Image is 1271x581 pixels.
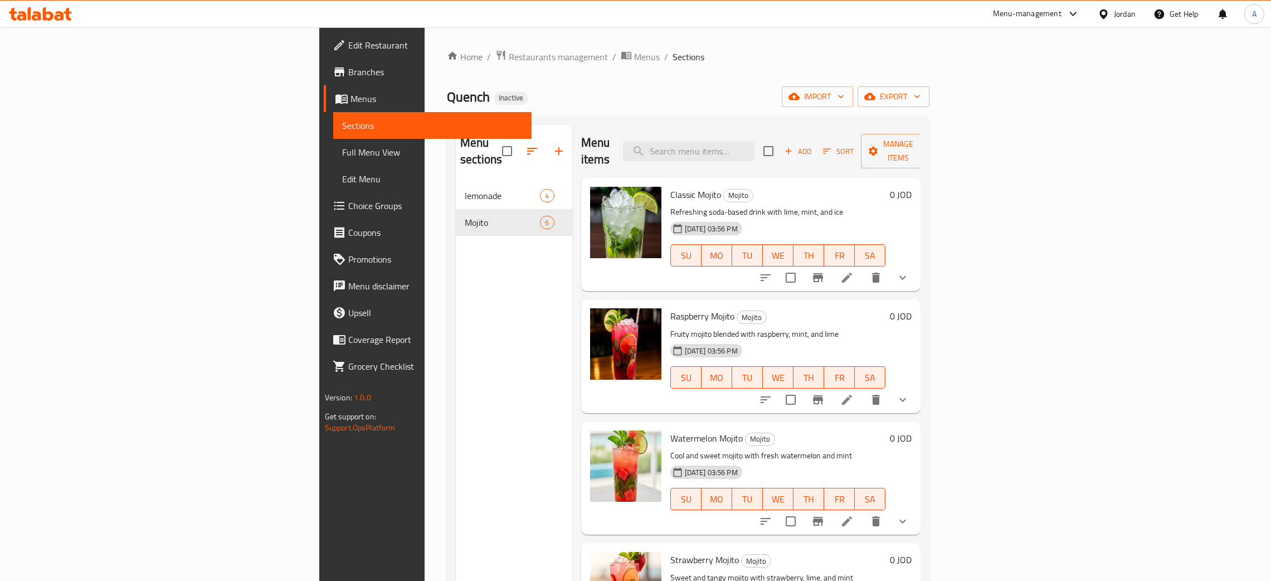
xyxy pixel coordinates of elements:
[673,50,704,64] span: Sections
[993,7,1061,21] div: Menu-management
[540,216,554,229] div: items
[495,50,608,64] a: Restaurants management
[855,244,885,267] button: SA
[670,244,702,267] button: SU
[732,366,763,389] button: TU
[634,50,660,64] span: Menus
[745,433,775,446] div: Mojito
[896,393,909,406] svg: Show Choices
[675,370,697,386] span: SU
[742,555,771,568] span: Mojito
[670,205,886,219] p: Refreshing soda-based drink with lime, mint, and ice
[840,515,854,528] a: Edit menu item
[863,264,889,291] button: delete
[495,139,519,163] span: Select all sections
[1252,8,1257,20] span: A
[793,488,824,510] button: TH
[670,186,721,203] span: Classic Mojito
[889,264,916,291] button: show more
[780,143,816,160] button: Add
[805,264,831,291] button: Branch-specific-item
[791,90,844,104] span: import
[670,366,702,389] button: SU
[465,189,540,202] span: lemonade
[324,192,532,219] a: Choice Groups
[456,178,572,240] nav: Menu sections
[324,273,532,299] a: Menu disclaimer
[779,510,802,533] span: Select to update
[590,430,661,502] img: Watermelon Mojito
[866,90,921,104] span: export
[333,112,532,139] a: Sections
[829,248,850,264] span: FR
[824,244,855,267] button: FR
[863,508,889,535] button: delete
[675,248,697,264] span: SU
[855,488,885,510] button: SA
[456,182,572,209] div: lemonade4
[465,216,540,229] span: Mojito
[702,488,732,510] button: MO
[859,491,881,507] span: SA
[670,488,702,510] button: SU
[702,366,732,389] button: MO
[509,50,608,64] span: Restaurants management
[324,246,532,273] a: Promotions
[702,244,732,267] button: MO
[737,311,767,324] div: Mojito
[324,59,532,85] a: Branches
[664,50,668,64] li: /
[779,266,802,289] span: Select to update
[780,143,816,160] span: Add item
[590,187,661,258] img: Classic Mojito
[782,86,853,107] button: import
[348,360,523,373] span: Grocery Checklist
[348,199,523,212] span: Choice Groups
[829,491,850,507] span: FR
[855,366,885,389] button: SA
[623,142,754,161] input: search
[348,279,523,293] span: Menu disclaimer
[746,433,775,446] span: Mojito
[737,248,758,264] span: TU
[737,491,758,507] span: TU
[456,209,572,236] div: Mojito6
[612,50,616,64] li: /
[324,85,532,112] a: Menus
[590,308,661,380] img: Raspberry Mojito
[706,491,728,507] span: MO
[732,488,763,510] button: TU
[752,508,779,535] button: sort-choices
[723,189,753,202] div: Mojito
[354,390,371,405] span: 1.0.0
[540,217,553,228] span: 6
[670,430,743,447] span: Watermelon Mojito
[737,370,758,386] span: TU
[763,366,793,389] button: WE
[752,264,779,291] button: sort-choices
[680,224,742,234] span: [DATE] 03:56 PM
[324,299,532,326] a: Upsell
[823,145,854,158] span: Sort
[783,145,813,158] span: Add
[325,420,396,435] a: Support.OpsPlatform
[741,554,771,568] div: Mojito
[670,308,734,325] span: Raspberry Mojito
[890,308,912,324] h6: 0 JOD
[805,508,831,535] button: Branch-specific-item
[621,50,660,64] a: Menus
[581,134,610,168] h2: Menu items
[859,370,881,386] span: SA
[342,146,523,159] span: Full Menu View
[798,248,820,264] span: TH
[896,271,909,284] svg: Show Choices
[348,333,523,346] span: Coverage Report
[870,137,927,165] span: Manage items
[670,449,886,463] p: Cool and sweet mojito with fresh watermelon and mint
[348,226,523,239] span: Coupons
[680,467,742,478] span: [DATE] 03:56 PM
[840,271,854,284] a: Edit menu item
[798,370,820,386] span: TH
[896,515,909,528] svg: Show Choices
